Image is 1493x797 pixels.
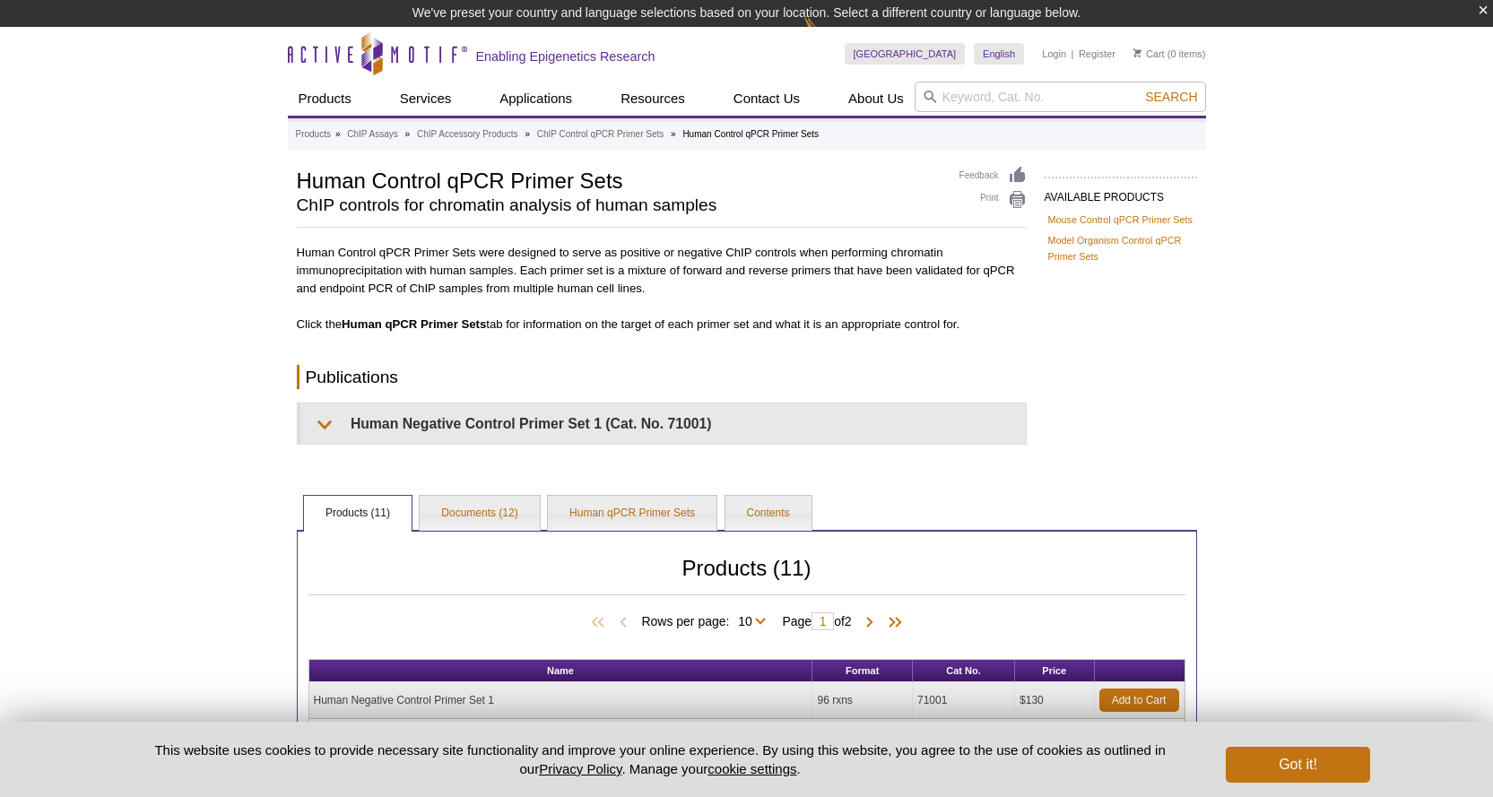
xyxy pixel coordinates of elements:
[297,316,1027,334] p: Click the tab for information on the target of each primer set and what it is an appropriate cont...
[671,129,676,139] li: »
[845,614,852,628] span: 2
[845,43,966,65] a: [GEOGRAPHIC_DATA]
[1079,48,1115,60] a: Register
[1048,232,1194,264] a: Model Organism Control qPCR Primer Sets
[309,719,813,756] td: Human Negative Control Primer Set 2
[297,197,942,213] h2: ChIP controls for chromatin analysis of human samples
[959,190,1027,210] a: Print
[525,129,530,139] li: »
[1072,43,1074,65] li: |
[707,761,796,776] button: cookie settings
[539,761,621,776] a: Privacy Policy
[1042,48,1066,60] a: Login
[1099,689,1179,712] a: Add to Cart
[812,719,913,756] td: 96 rxns
[723,82,811,116] a: Contact Us
[537,126,664,143] a: ChIP Control qPCR Primer Sets
[682,129,819,139] li: Human Control qPCR Primer Sets
[124,741,1197,778] p: This website uses cookies to provide necessary site functionality and improve your online experie...
[297,365,1027,389] h2: Publications
[1133,43,1206,65] li: (0 items)
[1226,747,1369,783] button: Got it!
[304,496,412,532] a: Products (11)
[1133,48,1165,60] a: Cart
[812,682,913,719] td: 96 rxns
[1133,48,1141,57] img: Your Cart
[974,43,1024,65] a: English
[297,238,1027,298] p: Human Control qPCR Primer Sets were designed to serve as positive or negative ChIP controls when ...
[773,612,860,630] span: Page of
[347,126,398,143] a: ChIP Assays
[913,682,1015,719] td: 71001
[610,82,696,116] a: Resources
[803,13,851,56] img: Change Here
[420,496,539,532] a: Documents (12)
[641,611,773,629] span: Rows per page:
[1140,89,1202,105] button: Search
[309,682,813,719] td: Human Negative Control Primer Set 1
[335,129,341,139] li: »
[879,614,906,632] span: Last Page
[297,166,942,193] h1: Human Control qPCR Primer Sets
[300,403,1026,444] summary: Human Negative Control Primer Set 1 (Cat. No. 71001)
[389,82,463,116] a: Services
[1048,212,1193,228] a: Mouse Control qPCR Primer Sets
[1015,719,1094,756] td: $130
[913,719,1015,756] td: 71002
[489,82,583,116] a: Applications
[861,614,879,632] span: Next Page
[812,660,913,682] th: Format
[614,614,632,632] span: Previous Page
[1045,177,1197,209] h2: AVAILABLE PRODUCTS
[342,317,486,331] b: Human qPCR Primer Sets
[405,129,411,139] li: »
[1145,90,1197,104] span: Search
[1015,682,1094,719] td: $130
[725,496,812,532] a: Contents
[838,82,915,116] a: About Us
[915,82,1206,112] input: Keyword, Cat. No.
[587,614,614,632] span: First Page
[913,660,1015,682] th: Cat No.
[296,126,331,143] a: Products
[959,166,1027,186] a: Feedback
[417,126,518,143] a: ChIP Accessory Products
[309,660,813,682] th: Name
[308,560,1185,595] h2: Products (11)
[1015,660,1094,682] th: Price
[548,496,716,532] a: Human qPCR Primer Sets
[288,82,362,116] a: Products
[476,48,655,65] h2: Enabling Epigenetics Research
